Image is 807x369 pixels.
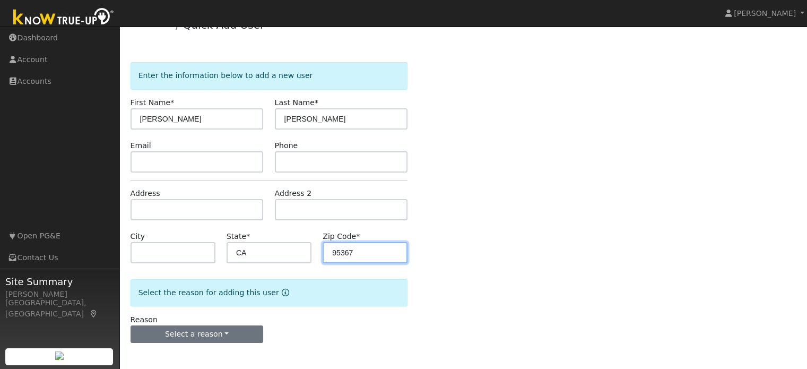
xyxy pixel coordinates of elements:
[131,62,408,89] div: Enter the information below to add a new user
[5,274,114,289] span: Site Summary
[275,188,312,199] label: Address 2
[279,288,289,297] a: Reason for new user
[275,140,298,151] label: Phone
[138,20,172,29] a: Accounts
[734,9,796,18] span: [PERSON_NAME]
[131,279,408,306] div: Select the reason for adding this user
[275,97,318,108] label: Last Name
[131,231,145,242] label: City
[131,97,175,108] label: First Name
[131,325,264,344] button: Select a reason
[323,231,360,242] label: Zip Code
[131,314,158,325] label: Reason
[131,188,160,199] label: Address
[5,289,114,300] div: [PERSON_NAME]
[8,6,119,30] img: Know True-Up
[55,351,64,360] img: retrieve
[246,232,250,241] span: Required
[89,310,99,318] a: Map
[131,140,151,151] label: Email
[5,297,114,320] div: [GEOGRAPHIC_DATA], [GEOGRAPHIC_DATA]
[356,232,360,241] span: Required
[227,231,250,242] label: State
[170,98,174,107] span: Required
[183,19,265,31] a: Quick Add User
[315,98,318,107] span: Required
